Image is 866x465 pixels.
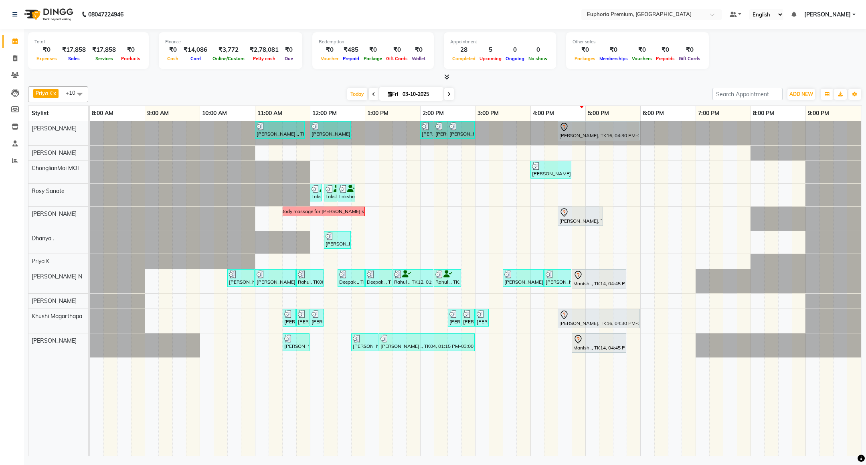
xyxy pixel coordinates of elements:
[93,56,115,61] span: Services
[789,91,813,97] span: ADD NEW
[806,108,831,119] a: 9:00 PM
[531,108,556,119] a: 4:00 PM
[200,108,229,119] a: 10:00 AM
[573,45,597,55] div: ₹0
[32,273,82,280] span: [PERSON_NAME] N
[641,108,666,119] a: 6:00 PM
[450,39,550,45] div: Appointment
[573,335,625,351] div: Manish ., TK14, 04:45 PM-05:45 PM, EEP-Kid Cut (Below 8 Yrs) BOY
[435,270,460,286] div: Rahul ., TK12, 02:15 PM-02:45 PM, EP-[PERSON_NAME] Trim/Design MEN
[380,335,474,350] div: [PERSON_NAME] ., TK04, 01:15 PM-03:00 PM, EP-Global Highlights
[188,56,203,61] span: Card
[630,45,654,55] div: ₹0
[311,122,350,138] div: [PERSON_NAME], TK03, 12:00 PM-12:45 PM, EEP-HAIR CUT (Senior Stylist) with hairwash MEN
[145,108,171,119] a: 9:00 AM
[362,56,384,61] span: Package
[478,45,504,55] div: 5
[410,45,427,55] div: ₹0
[32,187,65,195] span: Rosy Sanate
[325,185,336,200] div: Lakshmi ., TK01, 12:15 PM-12:30 PM, EP-Upperlip Intimate
[32,164,79,172] span: ChonglianMoi MOI
[32,337,77,344] span: [PERSON_NAME]
[712,88,783,100] input: Search Appointment
[283,335,309,350] div: [PERSON_NAME] ., TK09, 11:30 AM-12:00 PM, EEP-HAIR CUT (Senior Stylist) with hairwash MEN
[32,210,77,217] span: [PERSON_NAME]
[256,270,295,286] div: [PERSON_NAME] ., TK05, 11:00 AM-11:45 AM, EP-HAIR CUT (Creative Stylist) with hairwash MEN
[311,310,323,325] div: [PERSON_NAME] ., TK04, 12:00 PM-12:15 PM, EP-Full Legs Cream Wax
[283,56,295,61] span: Due
[180,45,210,55] div: ₹14,086
[341,56,361,61] span: Prepaid
[311,185,321,200] div: Lakshmi ., TK01, 12:00 PM-12:10 PM, EP-[MEDICAL_DATA] Wax
[310,108,339,119] a: 12:00 PM
[362,45,384,55] div: ₹0
[32,235,54,242] span: Dhanya .
[677,45,702,55] div: ₹0
[165,39,296,45] div: Finance
[573,39,702,45] div: Other sales
[597,56,630,61] span: Memberships
[476,310,488,325] div: [PERSON_NAME] ., TK13, 03:00 PM-03:15 PM, EP-Upperlip Threading
[558,122,639,139] div: [PERSON_NAME], TK16, 04:30 PM-06:00 PM, EP-Pedipure [PERSON_NAME]
[32,297,77,305] span: [PERSON_NAME]
[504,56,526,61] span: Ongoing
[20,3,75,26] img: logo
[478,56,504,61] span: Upcoming
[319,39,427,45] div: Redemption
[630,56,654,61] span: Vouchers
[89,45,119,55] div: ₹17,858
[450,45,478,55] div: 28
[66,89,81,96] span: +10
[526,56,550,61] span: No show
[531,162,571,177] div: [PERSON_NAME] ., TK15, 04:00 PM-04:45 PM, EP-[MEDICAL_DATA] Clean-Up
[281,208,367,215] div: Body massage for [PERSON_NAME] sir
[421,108,446,119] a: 2:00 PM
[435,122,447,138] div: [PERSON_NAME] ., TK13, 02:15 PM-02:30 PM, EP-Conditioning (Wella)
[119,45,142,55] div: ₹0
[210,45,247,55] div: ₹3,772
[449,310,460,325] div: [PERSON_NAME] ., TK13, 02:30 PM-02:45 PM, EP-Eyebrows Threading
[282,45,296,55] div: ₹0
[340,45,362,55] div: ₹485
[421,122,433,138] div: [PERSON_NAME] ., TK13, 02:00 PM-02:15 PM, EP-Shampoo (Wella)
[751,108,776,119] a: 8:00 PM
[400,88,440,100] input: 2025-10-03
[256,122,304,138] div: [PERSON_NAME] ., TK06, 11:00 AM-11:55 AM, EP-Derma infusion treatment Pedi
[34,56,59,61] span: Expenses
[32,149,77,156] span: [PERSON_NAME]
[32,110,49,117] span: Stylist
[787,89,815,100] button: ADD NEW
[319,56,340,61] span: Voucher
[696,108,721,119] a: 7:00 PM
[66,56,82,61] span: Sales
[228,270,254,286] div: [PERSON_NAME] ., TK05, 10:30 AM-11:00 AM, EP-[PERSON_NAME] Trim/Design MEN
[384,56,410,61] span: Gift Cards
[573,270,625,287] div: Manish ., TK14, 04:45 PM-05:45 PM, EEP-HAIR CUT (Senior Stylist) with hairwash MEN
[504,45,526,55] div: 0
[410,56,427,61] span: Wallet
[352,335,378,350] div: [PERSON_NAME] ., TK07, 12:45 PM-01:15 PM, EP-[PERSON_NAME] Trim/Design MEN
[475,108,501,119] a: 3:00 PM
[90,108,115,119] a: 8:00 AM
[283,310,295,325] div: [PERSON_NAME] ., TK04, 11:30 AM-11:45 AM, EP-Under Arms Intimate
[247,45,282,55] div: ₹2,78,081
[558,208,602,225] div: [PERSON_NAME], TK16, 04:30 PM-05:20 PM, EP-Head, Neck & Shoulder (35 Mins) w/o Hairwash
[597,45,630,55] div: ₹0
[366,270,391,286] div: Deepak ., TK10, 01:00 PM-01:30 PM, EP-[PERSON_NAME] Trim/Design MEN
[32,125,77,132] span: [PERSON_NAME]
[165,45,180,55] div: ₹0
[450,56,478,61] span: Completed
[53,90,56,96] a: x
[251,56,277,61] span: Petty cash
[119,56,142,61] span: Products
[558,310,639,327] div: [PERSON_NAME], TK16, 04:30 PM-06:00 PM, EP-Pedipure [PERSON_NAME]
[526,45,550,55] div: 0
[32,258,50,265] span: Priya K
[677,56,702,61] span: Gift Cards
[36,90,53,96] span: Priya K
[319,45,340,55] div: ₹0
[255,108,284,119] a: 11:00 AM
[393,270,433,286] div: Rahul ., TK12, 01:30 PM-02:15 PM, EEP-HAIR CUT (Senior Stylist) with hairwash MEN
[504,270,543,286] div: [PERSON_NAME], TK11, 03:30 PM-04:15 PM, EEP-HAIR CUT (Senior Stylist) with hairwash MEN
[297,310,309,325] div: [PERSON_NAME] ., TK04, 11:45 AM-12:00 PM, EP-Full Arms Cream Wax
